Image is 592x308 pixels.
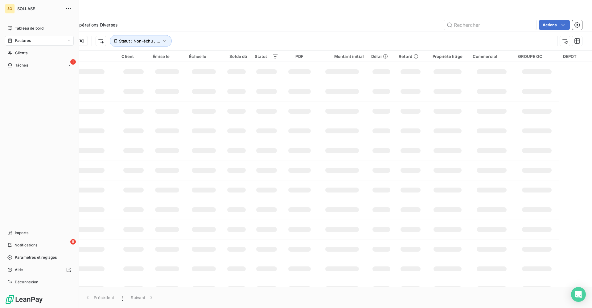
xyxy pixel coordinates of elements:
div: GROUPE GC [518,54,556,59]
span: Opérations Diverses [76,22,117,28]
div: Solde dû [226,54,247,59]
div: Statut [255,54,279,59]
div: Open Intercom Messenger [571,287,586,302]
span: 1 [122,294,123,301]
img: Logo LeanPay [5,294,43,304]
button: Statut : Non-échu , ... [110,35,172,47]
div: DEPOT [563,54,588,59]
span: Factures [15,38,31,43]
span: Tableau de bord [15,26,43,31]
div: PDF [286,54,313,59]
div: Délai [371,54,391,59]
span: Imports [15,230,28,236]
span: 1 [70,59,76,65]
button: Précédent [81,291,118,304]
a: Aide [5,265,74,275]
input: Rechercher [444,20,536,30]
span: Notifications [14,242,37,248]
span: Statut : Non-échu , ... [119,38,160,43]
span: 8 [70,239,76,245]
div: SO [5,4,15,14]
span: Déconnexion [15,279,39,285]
div: Propriété litige [430,54,465,59]
button: 1 [118,291,127,304]
span: Clients [15,50,27,56]
span: Tâches [15,63,28,68]
div: Échue le [189,54,218,59]
div: Émise le [153,54,182,59]
div: Client [121,54,145,59]
div: Retard [399,54,422,59]
button: Suivant [127,291,158,304]
div: Montant initial [320,54,364,59]
span: SOLLASE [17,6,62,11]
button: Actions [539,20,570,30]
span: Aide [15,267,23,273]
span: Paramètres et réglages [15,255,57,260]
div: Commercial [473,54,511,59]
